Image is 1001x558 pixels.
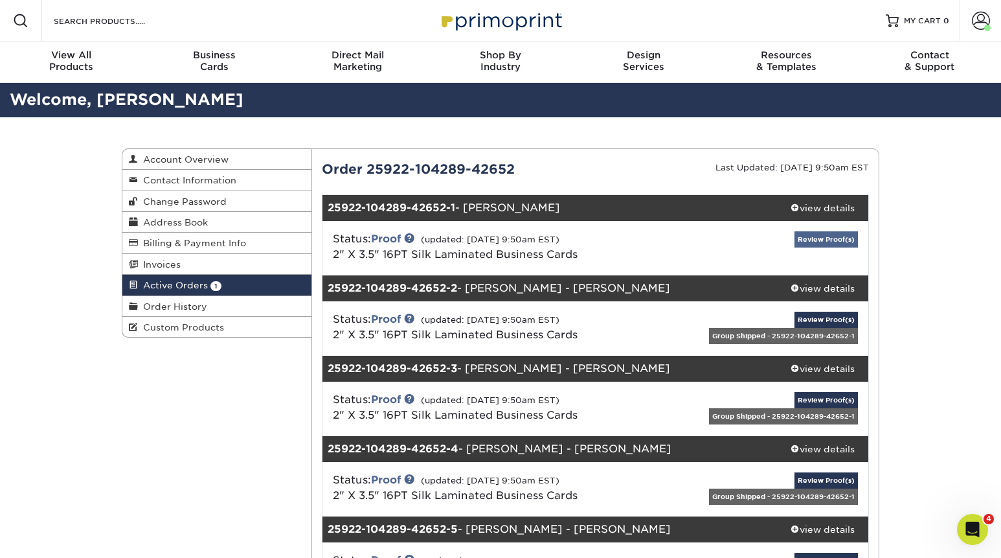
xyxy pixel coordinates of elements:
[122,212,311,233] a: Address Book
[328,282,457,294] strong: 25922-104289-42652-2
[777,517,868,542] a: view details
[943,16,949,25] span: 0
[138,301,207,312] span: Order History
[122,233,311,253] a: Billing & Payment Info
[52,13,179,29] input: SEARCH PRODUCTS.....
[122,191,311,212] a: Change Password
[371,233,401,245] a: Proof
[328,362,457,375] strong: 25922-104289-42652-3
[328,443,458,455] strong: 25922-104289-42652-4
[323,392,686,423] div: Status:
[122,296,311,317] a: Order History
[715,49,858,61] span: Resources
[138,322,224,332] span: Custom Products
[138,217,208,227] span: Address Book
[572,41,715,83] a: DesignServices
[429,49,572,61] span: Shop By
[794,312,858,328] a: Review Proof(s)
[421,235,559,244] small: (updated: [DATE] 9:50am EST)
[333,409,578,421] a: 2" X 3.5" 16PT Silk Laminated Business Cards
[371,393,401,406] a: Proof
[122,254,311,275] a: Invoices
[328,523,458,535] strong: 25922-104289-42652-5
[138,259,181,270] span: Invoices
[322,356,778,382] div: - [PERSON_NAME] - [PERSON_NAME]
[333,248,578,261] a: 2" X 3.5" 16PT Silk Laminated Business Cards
[715,41,858,83] a: Resources& Templates
[715,49,858,73] div: & Templates
[777,282,868,295] div: view details
[122,275,311,296] a: Active Orders 1
[572,49,715,73] div: Services
[436,6,565,34] img: Primoprint
[777,356,868,382] a: view details
[328,202,455,214] strong: 25922-104289-42652-1
[709,489,858,505] div: Group Shipped - 25922-104289-42652-1
[858,49,1001,73] div: & Support
[333,329,578,341] a: 2" X 3.5" 16PT Silk Laminated Business Cards
[858,41,1001,83] a: Contact& Support
[323,312,686,343] div: Status:
[286,41,429,83] a: Direct MailMarketing
[138,280,208,290] span: Active Orders
[371,474,401,486] a: Proof
[794,231,858,248] a: Review Proof(s)
[322,436,778,462] div: - [PERSON_NAME] - [PERSON_NAME]
[858,49,1001,61] span: Contact
[210,281,221,291] span: 1
[777,195,868,221] a: view details
[322,195,778,221] div: - [PERSON_NAME]
[777,202,868,215] div: view details
[312,159,596,179] div: Order 25922-104289-42652
[421,315,559,325] small: (updated: [DATE] 9:50am EST)
[286,49,429,73] div: Marketing
[957,514,988,545] iframe: Intercom live chat
[984,514,994,524] span: 4
[421,395,559,405] small: (updated: [DATE] 9:50am EST)
[122,170,311,191] a: Contact Information
[371,313,401,325] a: Proof
[143,49,286,61] span: Business
[323,472,686,504] div: Status:
[138,238,246,248] span: Billing & Payment Info
[794,392,858,408] a: Review Proof(s)
[138,175,236,185] span: Contact Information
[333,489,578,502] a: 2" X 3.5" 16PT Silk Laminated Business Cards
[138,154,229,165] span: Account Overview
[429,49,572,73] div: Industry
[572,49,715,61] span: Design
[794,472,858,489] a: Review Proof(s)
[286,49,429,61] span: Direct Mail
[429,41,572,83] a: Shop ByIndustry
[421,476,559,485] small: (updated: [DATE] 9:50am EST)
[143,49,286,73] div: Cards
[709,408,858,424] div: Group Shipped - 25922-104289-42652-1
[709,328,858,344] div: Group Shipped - 25922-104289-42652-1
[322,517,778,542] div: - [PERSON_NAME] - [PERSON_NAME]
[904,16,941,27] span: MY CART
[777,523,868,536] div: view details
[322,275,778,301] div: - [PERSON_NAME] - [PERSON_NAME]
[715,163,869,172] small: Last Updated: [DATE] 9:50am EST
[323,231,686,262] div: Status:
[777,436,868,462] a: view details
[122,317,311,337] a: Custom Products
[143,41,286,83] a: BusinessCards
[777,443,868,456] div: view details
[777,362,868,375] div: view details
[777,275,868,301] a: view details
[122,149,311,170] a: Account Overview
[138,196,227,207] span: Change Password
